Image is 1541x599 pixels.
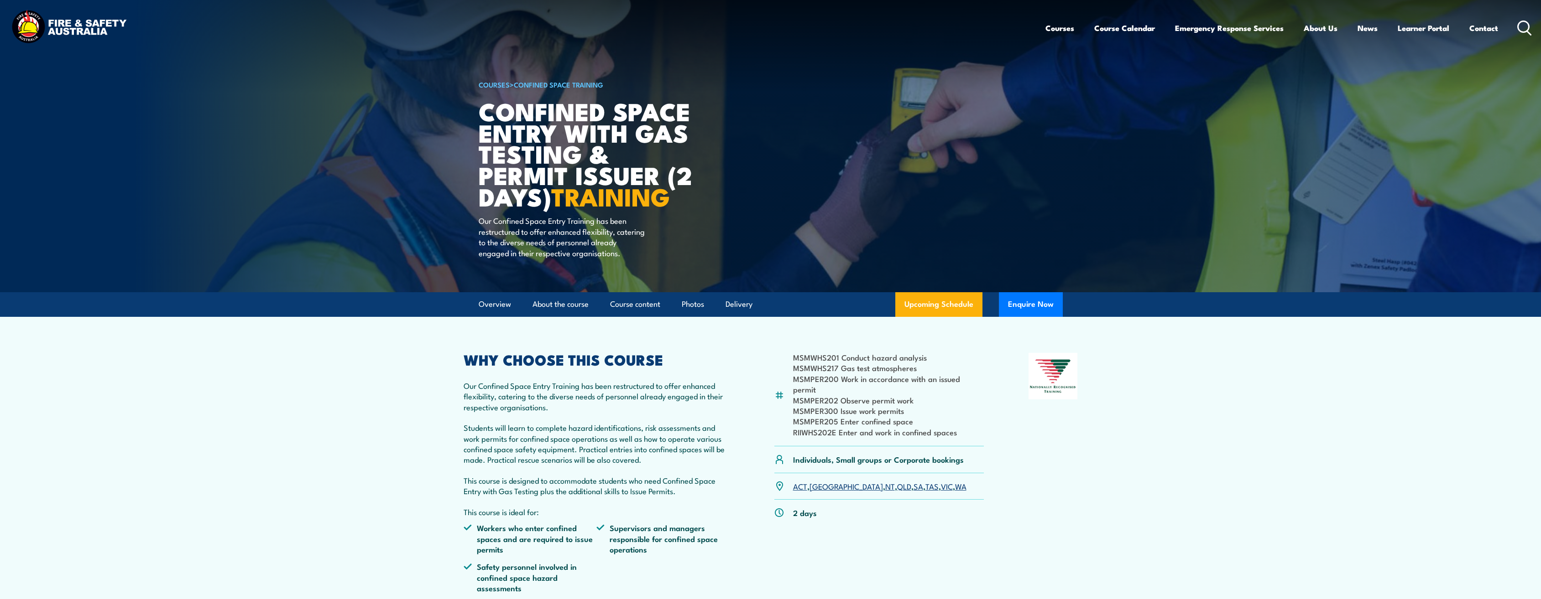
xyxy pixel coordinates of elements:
li: MSMWHS217 Gas test atmospheres [793,362,984,373]
a: Contact [1469,16,1498,40]
a: Photos [682,292,704,316]
strong: TRAINING [551,177,670,215]
a: Overview [479,292,511,316]
a: [GEOGRAPHIC_DATA] [810,480,883,491]
p: Our Confined Space Entry Training has been restructured to offer enhanced flexibility, catering t... [479,215,645,258]
li: MSMWHS201 Conduct hazard analysis [793,352,984,362]
a: Courses [1045,16,1074,40]
a: Learner Portal [1398,16,1449,40]
a: WA [955,480,966,491]
a: VIC [941,480,953,491]
li: RIIWHS202E Enter and work in confined spaces [793,427,984,437]
a: Course Calendar [1094,16,1155,40]
a: QLD [897,480,911,491]
img: Nationally Recognised Training logo. [1029,353,1078,399]
button: Enquire Now [999,292,1063,317]
h6: > [479,79,704,90]
a: Confined Space Training [514,79,603,89]
li: MSMPER205 Enter confined space [793,416,984,426]
li: MSMPER202 Observe permit work [793,395,984,405]
p: Students will learn to complete hazard identifications, risk assessments and work permits for con... [464,422,730,465]
a: Upcoming Schedule [895,292,982,317]
h1: Confined Space Entry with Gas Testing & Permit Issuer (2 days) [479,100,704,207]
p: This course is designed to accommodate students who need Confined Space Entry with Gas Testing pl... [464,475,730,496]
li: MSMPER300 Issue work permits [793,405,984,416]
p: This course is ideal for: [464,506,730,517]
a: ACT [793,480,807,491]
li: Safety personnel involved in confined space hazard assessments [464,561,597,593]
h2: WHY CHOOSE THIS COURSE [464,353,730,366]
a: SA [914,480,923,491]
p: Our Confined Space Entry Training has been restructured to offer enhanced flexibility, catering t... [464,380,730,412]
a: TAS [925,480,939,491]
p: 2 days [793,507,817,518]
p: , , , , , , , [793,481,966,491]
a: Delivery [726,292,752,316]
a: About Us [1304,16,1337,40]
a: Emergency Response Services [1175,16,1284,40]
a: COURSES [479,79,510,89]
a: About the course [533,292,589,316]
a: News [1358,16,1378,40]
a: NT [885,480,895,491]
a: Course content [610,292,660,316]
li: Supervisors and managers responsible for confined space operations [596,522,730,554]
p: Individuals, Small groups or Corporate bookings [793,454,964,465]
li: Workers who enter confined spaces and are required to issue permits [464,522,597,554]
li: MSMPER200 Work in accordance with an issued permit [793,373,984,395]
